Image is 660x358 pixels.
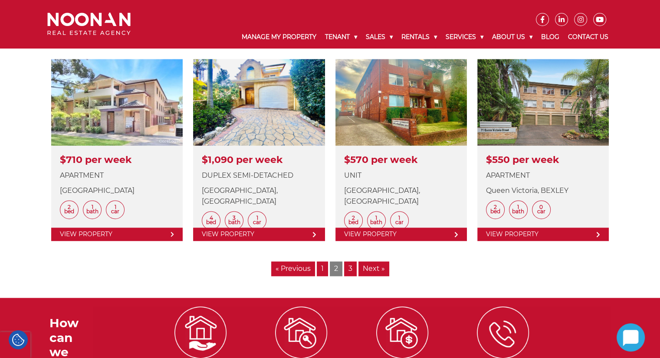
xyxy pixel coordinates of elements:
[271,261,315,276] a: « Previous
[344,261,357,276] a: 3
[47,13,131,36] img: Noonan Real Estate Agency
[488,26,537,48] a: About Us
[358,261,389,276] a: Next »
[397,26,441,48] a: Rentals
[564,26,613,48] a: Contact Us
[237,26,321,48] a: Manage My Property
[441,26,488,48] a: Services
[317,261,328,276] a: 1
[9,330,28,349] div: Cookie Settings
[537,26,564,48] a: Blog
[321,26,361,48] a: Tenant
[361,26,397,48] a: Sales
[330,261,342,276] span: 2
